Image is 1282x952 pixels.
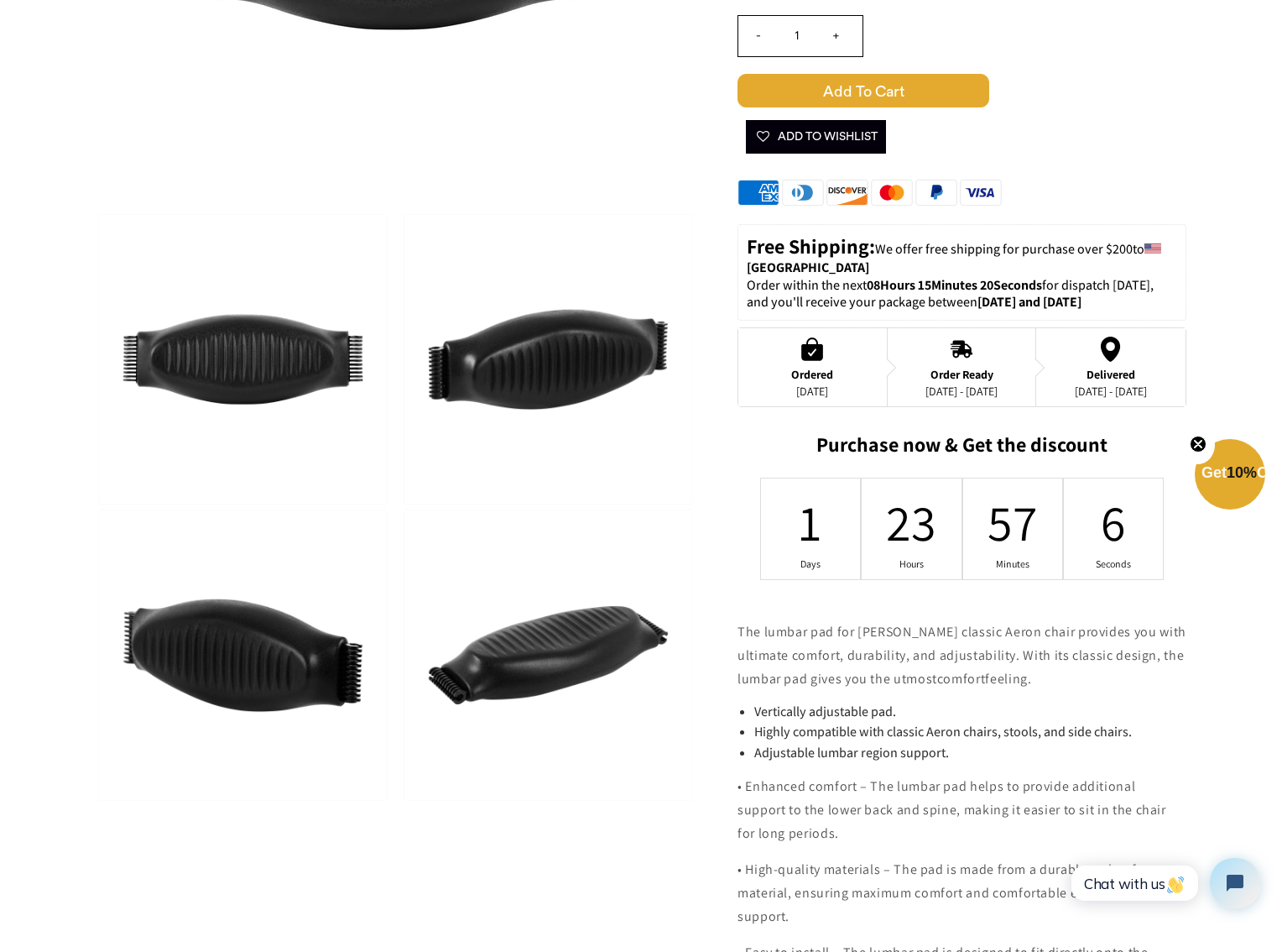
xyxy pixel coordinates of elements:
button: Close teaser [1181,426,1215,464]
img: Lumbar Pad for Herman Miller Classic Aeron Chair- Size B - chairorama [404,215,692,504]
div: Delivered [1075,368,1147,381]
div: Order Ready [925,368,998,381]
div: 57 [1002,489,1024,555]
img: Lumbar Pad for Herman Miller Classic Aeron Chair- Size B - chairorama [99,510,387,799]
span: 08Hours 15Minutes 20Seconds [867,276,1042,294]
span: • High-quality materials – The pad is made from a durable, nylon foam material, ensuring maximum ... [737,860,1170,925]
div: Minutes [1002,557,1024,571]
span: Highly compatible with classic Aeron chairs, stools, and side chairs. [754,723,1132,740]
p: Order within the next for dispatch [DATE], and you'll receive your package between [747,277,1177,312]
div: Hours [901,557,923,571]
p: to [747,233,1177,277]
span: • Enhanced comfort – The lumbar pad helps to provide additional support to the lower back and spi... [737,777,1166,842]
span: comfort [937,670,985,688]
img: Lumbar Pad for Herman Miller Classic Aeron Chair- Size B - chairorama [404,510,692,799]
strong: [DATE] and [DATE] [977,293,1081,311]
img: Lumbar Pad for Herman Miller Classic Aeron Chair- Size B - chairorama [99,215,387,504]
div: Ordered [791,368,833,381]
div: Seconds [1102,557,1124,571]
input: + [816,16,856,56]
h2: Purchase now & Get the discount [737,432,1186,465]
span: We offer free shipping for purchase over $200 [875,240,1133,258]
div: Get10%OffClose teaser [1195,441,1265,511]
div: 23 [901,489,923,555]
strong: [GEOGRAPHIC_DATA] [747,259,869,276]
div: [DATE] [791,384,833,398]
span: Adjustable lumbar region support. [754,744,949,761]
div: [DATE] - [DATE] [925,384,998,398]
div: 6 [1102,489,1124,555]
button: Add To Wishlist [746,120,886,154]
span: Get Off [1201,464,1279,481]
strong: Free Shipping: [747,233,875,259]
span: The lumbar pad for [PERSON_NAME] classic Aeron chair provides you with ultimate comfort, durabili... [737,623,1186,688]
span: Add to Cart [737,74,989,107]
span: Vertically adjustable pad. [754,703,896,720]
div: 1 [800,489,821,555]
div: Days [800,557,821,571]
div: [DATE] - [DATE] [1075,384,1147,398]
button: Add to Cart [737,74,1186,107]
input: - [738,16,779,56]
iframe: Tidio Chat [1053,844,1274,923]
span: 10% [1227,464,1257,481]
span: feeling. [985,670,1031,688]
span: Add To Wishlist [754,120,878,154]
